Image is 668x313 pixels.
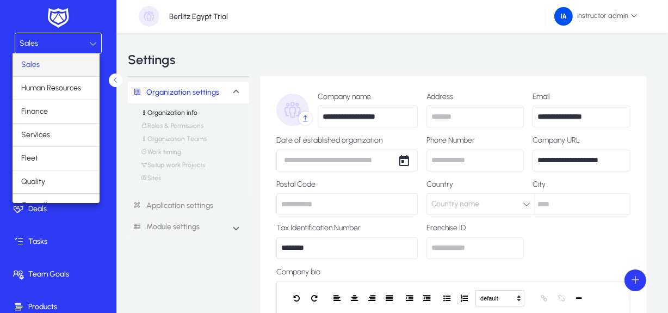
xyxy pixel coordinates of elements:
[21,105,48,118] span: Finance
[21,58,40,71] span: Sales
[21,128,50,142] span: Services
[21,199,59,212] span: Operations
[21,152,38,165] span: Fleet
[21,82,81,95] span: Human Resources
[21,175,45,188] span: Quality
